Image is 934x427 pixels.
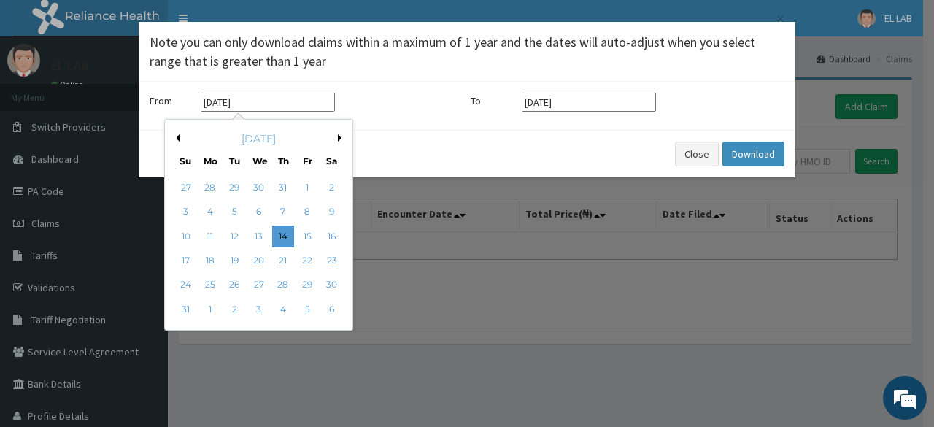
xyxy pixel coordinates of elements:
div: Choose Monday, September 1st, 2025 [199,299,221,320]
div: Choose Wednesday, August 6th, 2025 [248,201,270,223]
span: × [776,9,784,28]
div: Choose Thursday, August 28th, 2025 [272,274,294,296]
div: Choose Thursday, August 7th, 2025 [272,201,294,223]
div: Choose Wednesday, July 30th, 2025 [248,177,270,199]
div: Choose Monday, August 4th, 2025 [199,201,221,223]
button: Close [675,142,719,166]
div: Choose Saturday, August 2nd, 2025 [321,177,343,199]
div: Choose Sunday, August 31st, 2025 [175,299,197,320]
div: Choose Monday, July 28th, 2025 [199,177,221,199]
div: Choose Wednesday, August 20th, 2025 [248,250,270,272]
div: Choose Friday, August 8th, 2025 [296,201,318,223]
div: Choose Monday, August 18th, 2025 [199,250,221,272]
div: Choose Tuesday, August 5th, 2025 [223,201,245,223]
div: Choose Wednesday, September 3rd, 2025 [248,299,270,320]
div: Choose Wednesday, August 27th, 2025 [248,274,270,296]
input: Select start date [201,93,335,112]
h4: Note you can only download claims within a maximum of 1 year and the dates will auto-adjust when ... [150,33,784,70]
div: Choose Saturday, August 9th, 2025 [321,201,343,223]
div: Choose Friday, August 15th, 2025 [296,226,318,247]
div: Choose Sunday, August 3rd, 2025 [175,201,197,223]
div: Th [277,155,290,167]
button: Close [775,11,784,26]
div: Choose Monday, August 11th, 2025 [199,226,221,247]
button: Previous Month [172,134,180,142]
button: Download [722,142,784,166]
div: Choose Friday, August 1st, 2025 [296,177,318,199]
div: Choose Friday, September 5th, 2025 [296,299,318,320]
div: Choose Sunday, August 24th, 2025 [175,274,197,296]
div: Choose Friday, August 22nd, 2025 [296,250,318,272]
div: Choose Tuesday, August 19th, 2025 [223,250,245,272]
div: Choose Wednesday, August 13th, 2025 [248,226,270,247]
div: Tu [228,155,241,167]
div: month 2025-08 [174,176,344,322]
div: Choose Saturday, September 6th, 2025 [321,299,343,320]
input: Select end date [522,93,656,112]
div: Choose Sunday, July 27th, 2025 [175,177,197,199]
div: Choose Tuesday, September 2nd, 2025 [223,299,245,320]
div: Choose Saturday, August 16th, 2025 [321,226,343,247]
div: Choose Thursday, August 14th, 2025 [272,226,294,247]
div: Choose Sunday, August 10th, 2025 [175,226,197,247]
div: We [252,155,265,167]
button: Next Month [338,134,345,142]
div: Choose Saturday, August 30th, 2025 [321,274,343,296]
div: Choose Saturday, August 23rd, 2025 [321,250,343,272]
label: From [150,93,193,108]
div: Choose Sunday, August 17th, 2025 [175,250,197,272]
div: Choose Friday, August 29th, 2025 [296,274,318,296]
div: Choose Thursday, September 4th, 2025 [272,299,294,320]
div: Fr [301,155,314,167]
div: Choose Thursday, August 21st, 2025 [272,250,294,272]
div: [DATE] [171,131,347,146]
div: Su [180,155,192,167]
div: Choose Tuesday, August 26th, 2025 [223,274,245,296]
label: To [471,93,514,108]
div: Choose Tuesday, August 12th, 2025 [223,226,245,247]
div: Choose Tuesday, July 29th, 2025 [223,177,245,199]
div: Choose Thursday, July 31st, 2025 [272,177,294,199]
div: Mo [204,155,216,167]
div: Choose Monday, August 25th, 2025 [199,274,221,296]
div: Sa [325,155,338,167]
